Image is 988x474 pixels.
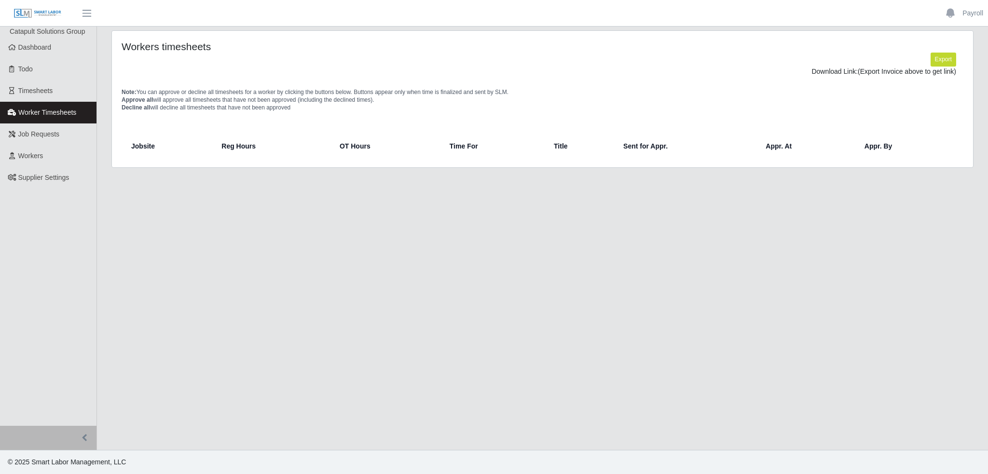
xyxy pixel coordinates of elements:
[962,8,983,18] a: Payroll
[125,135,214,158] th: Jobsite
[214,135,332,158] th: Reg Hours
[18,65,33,73] span: Todo
[18,130,60,138] span: Job Requests
[8,458,126,466] span: © 2025 Smart Labor Management, LLC
[616,135,758,158] th: Sent for Appr.
[332,135,442,158] th: OT Hours
[122,96,153,103] span: Approve all
[857,135,960,158] th: Appr. By
[18,87,53,95] span: Timesheets
[10,27,85,35] span: Catapult Solutions Group
[122,88,963,111] p: You can approve or decline all timesheets for a worker by clicking the buttons below. Buttons app...
[758,135,856,158] th: Appr. At
[18,152,43,160] span: Workers
[546,135,616,158] th: Title
[18,108,76,116] span: Worker Timesheets
[122,89,137,95] span: Note:
[122,41,464,53] h4: Workers timesheets
[858,68,956,75] span: (Export Invoice above to get link)
[14,8,62,19] img: SLM Logo
[931,53,956,66] button: Export
[442,135,546,158] th: Time For
[18,43,52,51] span: Dashboard
[122,104,150,111] span: Decline all
[129,67,956,77] div: Download Link:
[18,174,69,181] span: Supplier Settings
